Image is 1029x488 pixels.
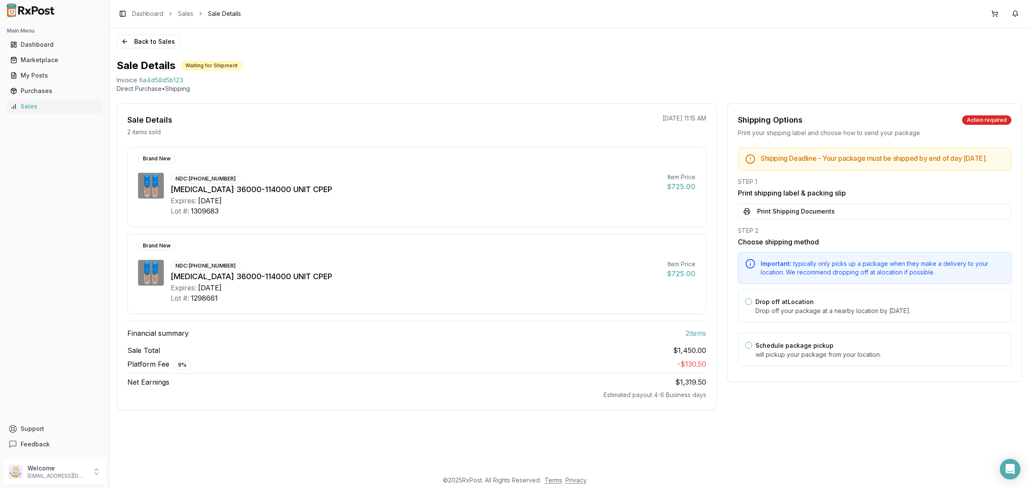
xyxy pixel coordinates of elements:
a: Dashboard [132,9,163,18]
div: Action required [962,115,1011,125]
div: Print your shipping label and choose how to send your package [738,129,1011,137]
a: Sales [7,99,102,114]
div: 9 % [173,360,191,370]
button: Dashboard [3,38,106,51]
div: STEP 1 [738,178,1011,186]
h2: Main Menu [7,27,102,34]
div: [DATE] [198,283,222,293]
p: [EMAIL_ADDRESS][DOMAIN_NAME] [27,473,87,479]
button: Print Shipping Documents [738,203,1011,220]
span: Sale Total [127,345,160,355]
a: Sales [178,9,193,18]
div: Sale Details [127,114,172,126]
button: My Posts [3,69,106,82]
p: [DATE] 11:15 AM [662,114,706,123]
div: $725.00 [667,268,695,279]
div: Item Price [667,260,695,268]
p: Welcome [27,464,87,473]
button: Marketplace [3,53,106,67]
div: typically only picks up a package when they make a delivery to your location. We recommend droppi... [761,259,1004,277]
div: Waiting for Shipment [181,61,242,70]
span: Financial summary [127,328,189,338]
button: Support [3,421,106,437]
div: NDC: [PHONE_NUMBER] [171,261,241,271]
div: NDC: [PHONE_NUMBER] [171,174,241,184]
a: Dashboard [7,37,102,52]
div: My Posts [10,71,99,80]
h5: Shipping Deadline - Your package must be shipped by end of day [DATE] . [761,155,1004,162]
div: 1298661 [191,293,218,303]
span: Net Earnings [127,377,169,387]
div: Brand New [138,241,175,250]
button: Feedback [3,437,106,452]
div: Invoice [117,76,137,84]
span: - $130.50 [677,360,706,368]
a: Terms [545,476,562,484]
div: Brand New [138,154,175,163]
span: Feedback [21,440,50,449]
img: User avatar [9,465,22,479]
span: Sale Details [208,9,241,18]
div: Sales [10,102,99,111]
h3: Print shipping label & packing slip [738,188,1011,198]
label: Drop off at Location [755,298,814,305]
div: $725.00 [667,181,695,192]
a: Purchases [7,83,102,99]
div: [MEDICAL_DATA] 36000-114000 UNIT CPEP [171,184,660,196]
nav: breadcrumb [132,9,241,18]
p: will pickup your package from your location. [755,350,1004,359]
div: Purchases [10,87,99,95]
div: Shipping Options [738,114,803,126]
p: Drop off your package at a nearby location by [DATE] . [755,307,1004,315]
div: STEP 2 [738,226,1011,235]
h3: Choose shipping method [738,237,1011,247]
div: Estimated payout 4-6 Business days [127,391,706,399]
div: Open Intercom Messenger [1000,459,1020,479]
button: Back to Sales [117,35,180,48]
h1: Sale Details [117,59,175,72]
img: RxPost Logo [3,3,58,17]
div: Item Price [667,173,695,181]
a: Marketplace [7,52,102,68]
span: Important: [761,260,791,267]
p: 2 items sold [127,128,161,136]
a: My Posts [7,68,102,83]
div: [MEDICAL_DATA] 36000-114000 UNIT CPEP [171,271,660,283]
div: [DATE] [198,196,222,206]
div: Expires: [171,196,196,206]
span: $1,319.50 [675,378,706,386]
div: Marketplace [10,56,99,64]
label: Schedule package pickup [755,342,833,349]
img: Creon 36000-114000 UNIT CPEP [138,260,164,286]
div: Lot #: [171,206,189,216]
span: 6a4d58d5b123 [139,76,184,84]
span: Platform Fee [127,359,191,370]
p: Direct Purchase • Shipping [117,84,1022,93]
div: Expires: [171,283,196,293]
div: Lot #: [171,293,189,303]
img: Creon 36000-114000 UNIT CPEP [138,173,164,199]
div: 1309683 [191,206,219,216]
a: Privacy [566,476,587,484]
span: 2 item s [686,328,706,338]
span: $1,450.00 [673,345,706,355]
button: Sales [3,99,106,113]
button: Purchases [3,84,106,98]
div: Dashboard [10,40,99,49]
